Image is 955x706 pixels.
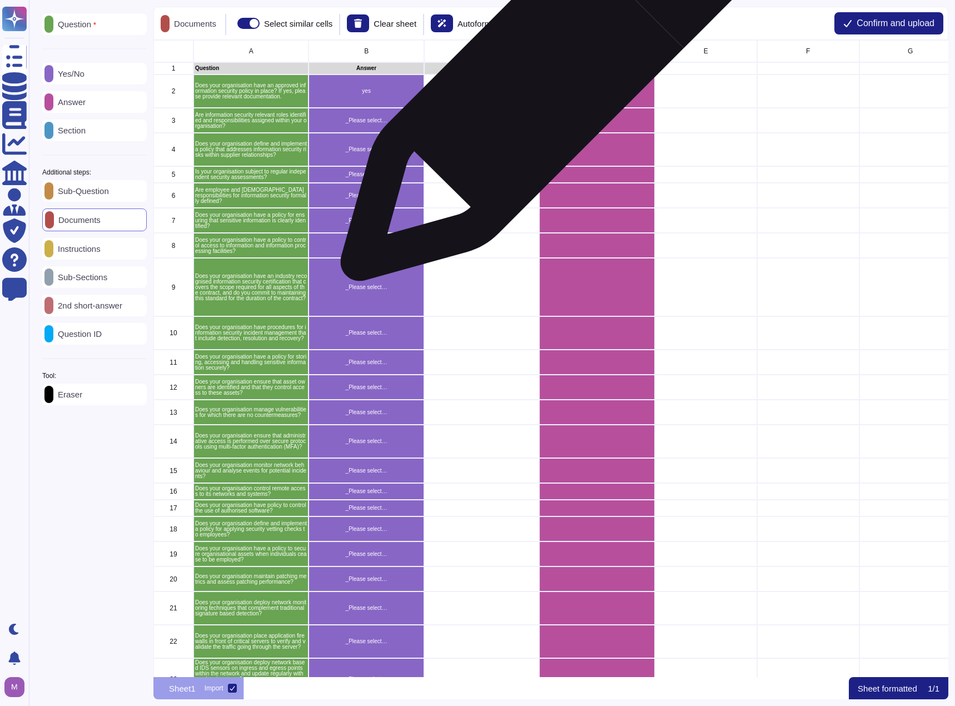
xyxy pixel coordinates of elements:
[195,237,307,254] p: Does your organisation have a policy to control access to information and information processing ...
[54,216,101,224] p: Documents
[53,273,107,281] p: Sub-Sections
[53,390,82,399] p: Eraser
[53,20,96,29] p: Question
[153,425,193,458] div: 14
[311,147,422,152] p: _Please select…
[857,19,934,28] span: Confirm and upload
[153,400,193,425] div: 13
[195,325,307,341] p: Does your organisation have procedures for information security incident management that include ...
[195,354,307,371] p: Does your organisation have a policy for storing, accessing and handling sensitive information se...
[153,350,193,375] div: 11
[195,521,307,538] p: Does your organisation define and implement a policy for applying security vetting checks to empl...
[53,98,86,106] p: Answer
[311,88,422,94] p: yes
[311,172,422,177] p: _Please select…
[479,48,484,54] span: C
[153,316,193,350] div: 10
[195,274,307,301] p: Does your organisation have an industry recognised information security certification that covers...
[426,66,538,71] p: Documentation/Reference
[153,74,193,108] div: 2
[195,660,307,682] p: Does your organisation deploy network based IDS sensors on ingress and egress points within the n...
[908,48,913,54] span: G
[311,410,422,415] p: _Please select…
[364,48,369,54] span: B
[153,658,193,700] div: 23
[153,458,193,483] div: 15
[858,684,917,693] p: Sheet formatted
[311,468,422,474] p: _Please select…
[153,483,193,500] div: 16
[153,591,193,625] div: 21
[311,576,422,582] p: _Please select…
[311,330,422,336] p: _Please select…
[153,500,193,516] div: 17
[53,187,109,195] p: Sub-Question
[311,505,422,511] p: _Please select…
[153,541,193,566] div: 19
[2,675,32,699] button: user
[153,566,193,591] div: 20
[195,503,307,514] p: Does your organisation have policy to control the use of authorised software?
[153,62,193,74] div: 1
[311,118,422,123] p: _Please select…
[195,112,307,129] p: Are information security relevant roles identified and responsibilities assigned within your orga...
[195,463,307,479] p: Does your organisation monitor network behaviour and analyse events for potential incidents?
[834,12,943,34] button: Confirm and upload
[311,385,422,390] p: _Please select…
[195,574,307,585] p: Does your organisation maintain patching metrics and assess patching performance?
[153,516,193,541] div: 18
[311,677,422,682] p: _Please select…
[53,126,86,135] p: Section
[311,243,422,248] p: _Please select…
[195,169,307,180] p: Is your organisation subject to regular independent security assessments?
[374,19,416,28] p: Clear sheet
[311,218,422,223] p: _Please select…
[311,489,422,494] p: _Please select…
[311,285,422,290] p: _Please select…
[153,208,193,233] div: 7
[42,372,56,379] p: Tool:
[53,330,102,338] p: Question ID
[170,19,216,28] p: Documents
[153,625,193,658] div: 22
[704,48,708,54] span: E
[195,546,307,563] p: Does your organisation have a policy to secure organisational assets when individuals cease to be...
[195,141,307,158] p: Does your organisation define and implement a policy that addresses information security risks wi...
[311,193,422,198] p: _Please select…
[153,258,193,316] div: 9
[311,605,422,611] p: _Please select…
[195,212,307,229] p: Does your organisation have a policy for ensuring that sensitive information is clearly identified?
[153,233,193,258] div: 8
[195,66,307,71] p: Question
[205,685,223,692] div: Import
[195,433,307,450] p: Does your organisation ensure that administrative access is performed over secure protocols using...
[264,19,332,28] div: Select similar cells
[195,379,307,396] p: Does your organisation ensure that asset owners are identified and that they control access to th...
[195,407,307,418] p: Does your organisation manage vulnerabilities for which there are no countermeasures?
[53,301,122,310] p: 2nd short-answer
[595,48,600,54] span: D
[311,66,422,71] p: Answer
[311,439,422,444] p: _Please select…
[153,108,193,133] div: 3
[311,639,422,644] p: _Please select…
[153,133,193,166] div: 4
[541,66,653,71] p: Comment
[928,684,939,693] p: 1 / 1
[806,48,810,54] span: F
[169,684,196,693] p: Sheet1
[195,600,307,616] p: Does your organisation deploy network monitoring techniques that complement traditional signature...
[153,183,193,208] div: 6
[153,375,193,400] div: 12
[53,69,84,78] p: Yes/No
[249,48,253,54] span: A
[153,40,948,677] div: grid
[4,677,24,697] img: user
[195,83,307,100] p: Does your organisation have an approved information security policy in place? If yes, please prov...
[457,19,498,28] p: Autoformat
[195,486,307,497] p: Does your organisation control remote access to its networks and systems?
[195,187,307,204] p: Are employee and [DEMOGRAPHIC_DATA] responsibilities for information security formally defined?
[311,526,422,532] p: _Please select…
[42,169,91,176] p: Additional steps:
[53,245,101,253] p: Instructions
